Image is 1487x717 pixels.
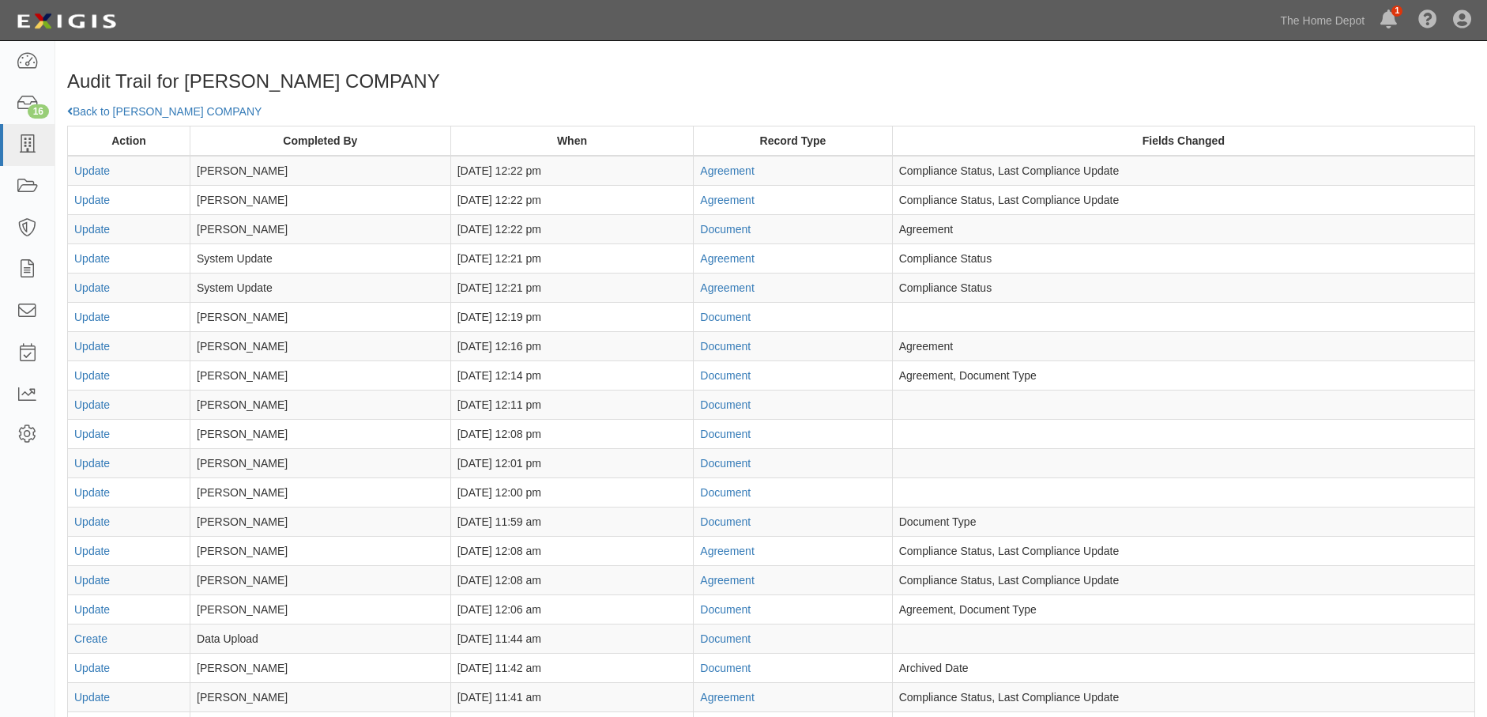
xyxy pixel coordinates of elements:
td: [DATE] 12:14 pm [450,361,694,391]
td: [PERSON_NAME] [190,361,451,391]
a: Update [74,369,110,382]
td: [PERSON_NAME] [190,478,451,508]
td: [PERSON_NAME] [190,508,451,537]
a: Update [74,545,110,557]
a: Create [74,632,107,645]
td: [DATE] 12:16 pm [450,332,694,361]
a: Document [700,340,751,353]
td: [DATE] 12:08 pm [450,420,694,449]
td: [DATE] 12:21 pm [450,274,694,303]
td: System Update [190,244,451,274]
a: Agreement [700,574,754,587]
td: [PERSON_NAME] [190,566,451,595]
td: [PERSON_NAME] [190,420,451,449]
td: [PERSON_NAME] [190,449,451,478]
a: Document [700,515,751,528]
a: Document [700,662,751,674]
td: [DATE] 12:22 pm [450,215,694,244]
td: System Update [190,274,451,303]
a: Agreement [700,281,754,294]
a: Document [700,369,751,382]
a: Document [700,428,751,440]
td: [PERSON_NAME] [190,537,451,566]
a: Back to [PERSON_NAME] COMPANY [67,105,262,118]
a: Agreement [700,252,754,265]
td: Compliance Status [892,274,1474,303]
td: Compliance Status, Last Compliance Update [892,156,1474,186]
td: [DATE] 11:41 am [450,683,694,712]
a: Update [74,428,110,440]
a: Update [74,164,110,177]
td: Compliance Status, Last Compliance Update [892,186,1474,215]
a: Update [74,515,110,528]
a: Update [74,574,110,587]
td: Agreement [892,215,1474,244]
td: Agreement [892,332,1474,361]
td: [DATE] 12:00 pm [450,478,694,508]
td: Document Type [892,508,1474,537]
td: Compliance Status, Last Compliance Update [892,683,1474,712]
a: Agreement [700,164,754,177]
a: Agreement [700,691,754,704]
td: [DATE] 12:19 pm [450,303,694,332]
a: Agreement [700,545,754,557]
a: Update [74,281,110,294]
td: [DATE] 12:08 am [450,566,694,595]
td: Agreement, Document Type [892,361,1474,391]
a: Document [700,398,751,411]
a: Update [74,311,110,323]
a: Update [74,194,110,206]
td: [DATE] 11:42 am [450,654,694,683]
td: [DATE] 12:22 pm [450,156,694,186]
th: Action [68,126,190,157]
a: Document [700,457,751,470]
a: Update [74,252,110,265]
td: [DATE] 11:44 am [450,625,694,654]
th: Completed By [190,126,451,157]
td: [DATE] 12:06 am [450,595,694,625]
a: Update [74,691,110,704]
td: Archived Date [892,654,1474,683]
a: Update [74,662,110,674]
td: [PERSON_NAME] [190,215,451,244]
a: Document [700,311,751,323]
td: [DATE] 12:22 pm [450,186,694,215]
td: [DATE] 12:21 pm [450,244,694,274]
td: Compliance Status, Last Compliance Update [892,566,1474,595]
a: Document [700,223,751,236]
h1: Audit Trail for [PERSON_NAME] COMPANY [67,71,1475,92]
a: Update [74,223,110,236]
a: Document [700,603,751,616]
td: [DATE] 12:01 pm [450,449,694,478]
img: logo-5460c22ac91f19d4615b14bd174203de0afe785f0fc80cf4dbbc73dc1793850b.png [12,7,121,36]
td: [PERSON_NAME] [190,391,451,420]
td: Agreement, Document Type [892,595,1474,625]
th: Record Type [694,126,892,157]
a: Update [74,603,110,616]
td: [PERSON_NAME] [190,332,451,361]
td: [PERSON_NAME] [190,156,451,186]
a: Document [700,486,751,499]
a: Document [700,632,751,645]
div: 16 [28,104,49,119]
a: Update [74,398,110,411]
a: Update [74,340,110,353]
a: Agreement [700,194,754,206]
td: [DATE] 12:11 pm [450,391,694,420]
td: [PERSON_NAME] [190,303,451,332]
td: Compliance Status [892,244,1474,274]
th: When [450,126,694,157]
i: Help Center - Complianz [1418,11,1437,30]
td: [PERSON_NAME] [190,683,451,712]
td: [DATE] 11:59 am [450,508,694,537]
a: Update [74,486,110,499]
a: Update [74,457,110,470]
td: [DATE] 12:08 am [450,537,694,566]
td: [PERSON_NAME] [190,595,451,625]
td: Compliance Status, Last Compliance Update [892,537,1474,566]
td: [PERSON_NAME] [190,654,451,683]
th: Fields Changed [892,126,1474,157]
a: The Home Depot [1273,5,1373,36]
td: [PERSON_NAME] [190,186,451,215]
td: Data Upload [190,625,451,654]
